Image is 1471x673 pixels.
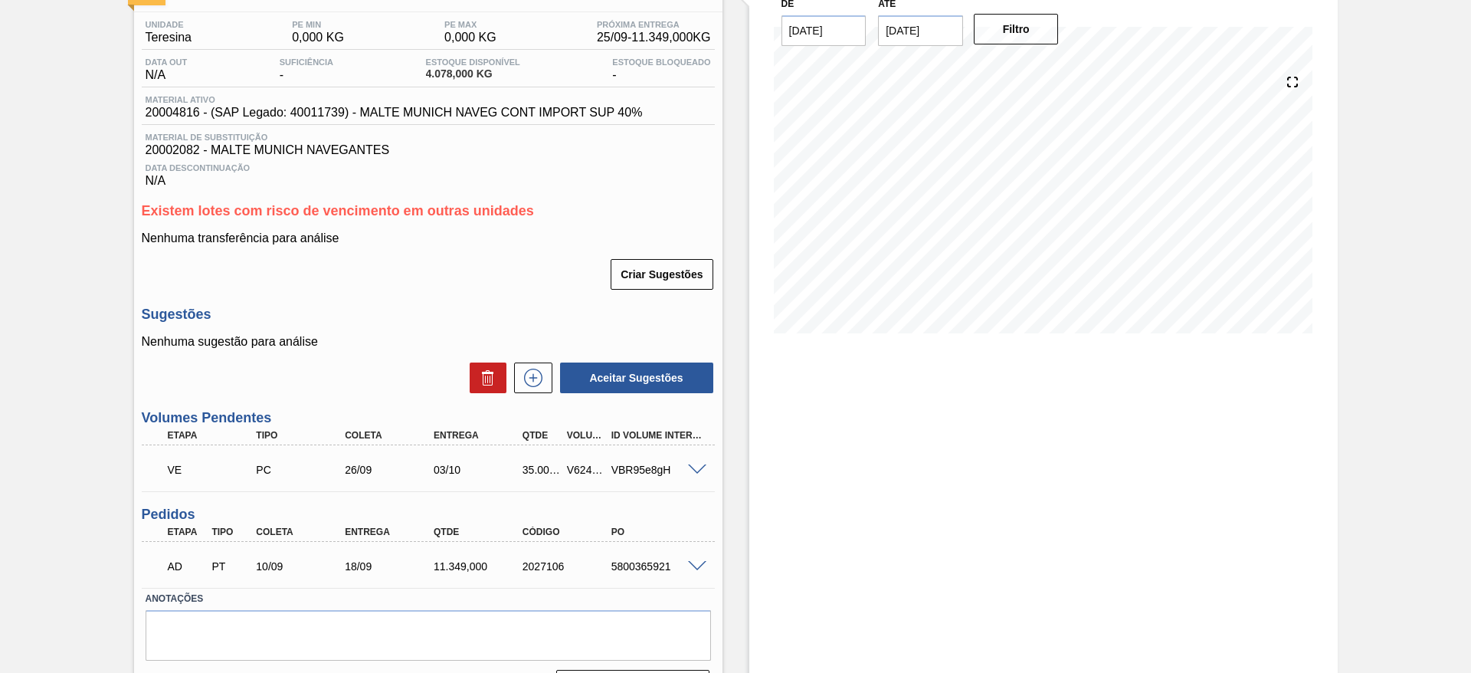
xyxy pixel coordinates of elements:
[164,453,264,487] div: Volume Enviado para Transporte
[341,560,441,573] div: 18/09/2025
[974,14,1059,44] button: Filtro
[781,15,867,46] input: dd/mm/yyyy
[146,57,188,67] span: Data out
[506,363,552,393] div: Nova sugestão
[146,106,643,120] span: 20004816 - (SAP Legado: 40011739) - MALTE MUNICH NAVEG CONT IMPORT SUP 40%
[608,464,707,476] div: VBR95e8gH
[292,20,344,29] span: PE MIN
[252,430,352,441] div: Tipo
[142,57,192,82] div: N/A
[597,20,711,29] span: Próxima Entrega
[552,361,715,395] div: Aceitar Sugestões
[280,57,333,67] span: Suficiência
[164,527,210,537] div: Etapa
[341,464,441,476] div: 26/09/2025
[341,527,441,537] div: Entrega
[878,15,963,46] input: dd/mm/yyyy
[252,560,352,573] div: 10/09/2025
[519,430,565,441] div: Qtde
[146,163,711,172] span: Data Descontinuação
[430,430,529,441] div: Entrega
[563,430,609,441] div: Volume Portal
[168,464,260,476] p: VE
[611,259,713,290] button: Criar Sugestões
[430,464,529,476] div: 03/10/2025
[142,307,715,323] h3: Sugestões
[430,560,529,573] div: 11.349,000
[462,363,506,393] div: Excluir Sugestões
[208,560,254,573] div: Pedido de Transferência
[612,258,714,291] div: Criar Sugestões
[292,31,344,44] span: 0,000 KG
[142,335,715,349] p: Nenhuma sugestão para análise
[168,560,206,573] p: AD
[146,143,711,157] span: 20002082 - MALTE MUNICH NAVEGANTES
[444,20,496,29] span: PE MAX
[142,231,715,245] p: Nenhuma transferência para análise
[426,57,520,67] span: Estoque Disponível
[608,527,707,537] div: PO
[142,410,715,426] h3: Volumes Pendentes
[597,31,711,44] span: 25/09 - 11.349,000 KG
[519,527,618,537] div: Código
[146,31,192,44] span: Teresina
[142,507,715,523] h3: Pedidos
[142,157,715,188] div: N/A
[563,464,609,476] div: V624890
[146,588,711,610] label: Anotações
[276,57,337,82] div: -
[208,527,254,537] div: Tipo
[341,430,441,441] div: Coleta
[164,430,264,441] div: Etapa
[142,203,534,218] span: Existem lotes com risco de vencimento em outras unidades
[560,363,713,393] button: Aceitar Sugestões
[608,560,707,573] div: 5800365921
[608,57,714,82] div: -
[608,430,707,441] div: Id Volume Interno
[430,527,529,537] div: Qtde
[519,560,618,573] div: 2027106
[146,20,192,29] span: Unidade
[164,550,210,583] div: Aguardando Descarga
[426,68,520,80] span: 4.078,000 KG
[146,95,643,104] span: Material ativo
[519,464,565,476] div: 35.000,000
[146,133,711,142] span: Material de Substituição
[252,527,352,537] div: Coleta
[252,464,352,476] div: Pedido de Compra
[612,57,710,67] span: Estoque Bloqueado
[444,31,496,44] span: 0,000 KG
